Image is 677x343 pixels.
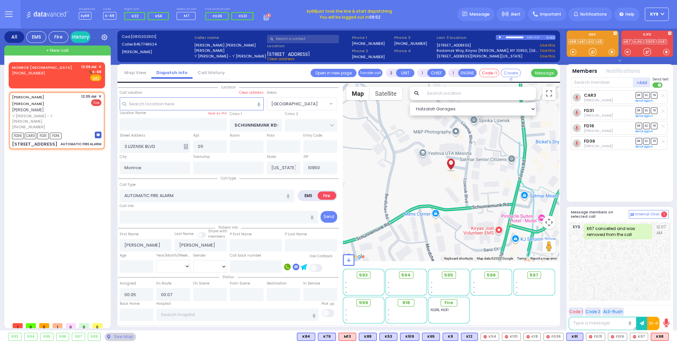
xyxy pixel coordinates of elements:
[501,69,521,77] button: Covered
[422,87,536,100] input: Search location
[321,211,337,223] button: Send
[267,43,349,49] label: Location
[431,290,433,295] span: -
[586,333,605,341] div: FD31
[635,99,653,103] a: Send again
[443,333,458,341] div: K9
[540,54,555,59] a: Use this
[352,48,392,54] span: Phone 2
[267,154,276,160] label: State
[230,232,252,237] label: P First Name
[652,77,669,82] span: Send text
[584,128,613,133] span: Efrayem Friedrich
[208,111,227,116] label: Save as POI
[589,335,592,338] img: red-radio-icon.svg
[12,70,45,76] span: [PHONE_NUMBER]
[540,43,555,48] a: Use this
[422,333,440,341] div: K65
[571,210,629,219] h5: Message members on selected call
[26,10,70,18] img: Logo
[388,307,424,312] div: -
[394,48,434,54] span: Phone 4
[230,281,250,286] label: From Scene
[205,7,256,11] label: Fire units on call
[230,111,242,117] label: Cross 1
[318,191,336,200] label: Fire
[175,231,194,237] label: Last Name
[606,67,640,75] button: Notifications
[322,301,334,306] label: Pick up
[81,64,96,69] span: 12:09 AM
[473,285,475,290] span: -
[584,108,594,113] a: FD31
[81,94,96,99] span: 12:05 AM
[208,229,227,234] small: Share with
[572,67,597,75] button: Members
[569,307,584,316] button: Code 1
[299,191,318,200] label: EMS
[630,213,634,216] img: comment-alt.png
[219,275,237,280] span: Status
[647,317,659,330] button: 10-4
[4,31,24,43] div: All
[285,111,298,117] label: Cross 2
[580,11,607,17] span: Notifications
[540,11,561,17] span: Important
[652,82,663,88] label: Turn off text
[297,333,315,341] div: K84
[193,69,230,76] a: Call History
[120,203,134,209] label: Call Info
[230,253,261,258] label: Call back number
[217,176,239,181] span: Call type
[120,97,264,110] input: Search location here
[156,253,190,258] div: Year/Month/Week/Day
[134,42,157,47] span: 8457748624
[540,48,555,54] a: Use this
[431,280,433,285] span: -
[194,54,265,59] label: ר' [PERSON_NAME] - ר' [PERSON_NAME]
[630,333,648,341] div: K67
[431,285,433,290] span: -
[487,272,496,279] span: 596
[26,323,36,328] span: 0
[122,42,192,47] label: Caller:
[656,224,667,239] span: 12:07 AM
[307,8,316,14] span: ky68
[461,333,478,341] div: BLS
[12,113,79,124] span: ר' [PERSON_NAME] - ר' [PERSON_NAME]
[516,280,518,285] span: -
[91,99,101,106] span: Fire
[352,35,392,41] span: Phone 1
[479,69,499,77] button: Code-1
[124,7,171,11] label: Night unit
[516,290,518,295] span: -
[79,323,89,328] span: 0
[396,69,414,77] button: UNIT
[635,107,642,114] span: DR
[88,69,101,74] span: K-68
[194,43,265,48] label: [PERSON_NAME] [PERSON_NAME]
[401,272,411,279] span: 594
[346,87,369,100] button: Show street map
[402,299,410,306] span: 918
[132,13,139,19] span: K22
[635,145,653,149] a: Send again
[267,56,295,61] span: Clear address
[526,335,530,338] img: red-radio-icon.svg
[120,281,136,286] label: Assigned
[92,76,99,81] u: EMS
[651,107,657,114] span: TR
[119,69,151,76] a: Map View
[92,323,102,328] span: 0
[661,211,667,217] span: 1
[445,152,457,172] div: DUVID YIDA KOHN
[320,14,380,20] span: You will be logged out in
[151,69,193,76] a: Dispatch info
[318,333,336,341] div: BLS
[584,144,613,149] span: Abraham Altman
[345,290,347,295] span: -
[345,317,347,322] span: -
[193,133,199,138] label: Apt
[120,154,127,160] label: City
[394,41,427,46] label: [PHONE_NUMBER]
